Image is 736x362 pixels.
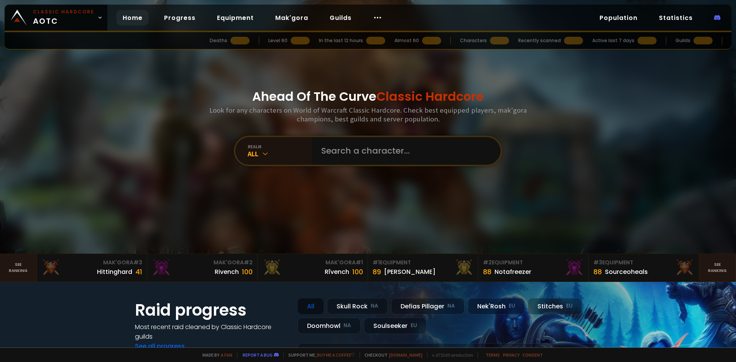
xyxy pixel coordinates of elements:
small: NA [343,322,351,329]
span: Support me, [283,352,355,358]
a: Guilds [324,10,358,26]
div: Mak'Gora [41,259,142,267]
a: Consent [522,352,543,358]
a: Mak'Gora#2Rivench100 [147,254,258,282]
a: See all progress [135,342,185,351]
small: EU [411,322,417,329]
h1: Ahead Of The Curve [252,87,484,106]
div: Rîvench [325,267,349,277]
small: Classic Hardcore [33,8,94,15]
a: #2Equipment88Notafreezer [478,254,589,282]
a: Classic HardcoreAOTC [5,5,107,31]
span: # 2 [483,259,492,266]
span: AOTC [33,8,94,27]
span: # 3 [593,259,602,266]
div: Notafreezer [495,267,531,277]
div: Soulseeker [364,318,427,334]
div: Rivench [215,267,239,277]
div: Doomhowl [297,318,361,334]
div: Deaths [210,37,227,44]
div: [PERSON_NAME] [384,267,435,277]
small: EU [509,302,515,310]
div: Active last 7 days [592,37,634,44]
div: Level 60 [268,37,287,44]
small: EU [566,302,573,310]
div: Equipment [373,259,473,267]
a: Terms [486,352,500,358]
div: Skull Rock [327,298,388,314]
div: All [248,149,312,158]
div: Sourceoheals [605,267,648,277]
span: # 2 [244,259,253,266]
div: 88 [593,267,602,277]
a: Buy me a coffee [317,352,355,358]
a: Privacy [503,352,519,358]
a: Statistics [653,10,699,26]
div: Hittinghard [97,267,132,277]
a: #1Equipment89[PERSON_NAME] [368,254,478,282]
div: All [297,298,324,314]
span: # 1 [356,259,363,266]
a: [DOMAIN_NAME] [389,352,422,358]
div: Characters [460,37,487,44]
div: Defias Pillager [391,298,465,314]
a: Progress [158,10,202,26]
div: Equipment [483,259,584,267]
div: 89 [373,267,381,277]
div: Recently scanned [518,37,561,44]
div: 100 [352,267,363,277]
span: Classic Hardcore [376,88,484,105]
a: Mak'gora [269,10,314,26]
h4: Most recent raid cleaned by Classic Hardcore guilds [135,322,288,341]
span: # 3 [133,259,142,266]
span: v. d752d5 - production [427,352,473,358]
div: realm [248,144,312,149]
a: Seeranking [699,254,736,282]
div: 100 [242,267,253,277]
span: Checkout [360,352,422,358]
a: #3Equipment88Sourceoheals [589,254,699,282]
small: NA [447,302,455,310]
div: Nek'Rosh [468,298,525,314]
h1: Raid progress [135,298,288,322]
div: 41 [135,267,142,277]
div: Mak'Gora [152,259,253,267]
span: # 1 [373,259,380,266]
div: In the last 12 hours [319,37,363,44]
a: Mak'Gora#3Hittinghard41 [37,254,147,282]
div: Guilds [675,37,690,44]
span: Made by [198,352,232,358]
h3: Look for any characters on World of Warcraft Classic Hardcore. Check best equipped players, mak'g... [206,106,530,123]
div: Stitches [528,298,582,314]
a: Home [117,10,149,26]
a: a fan [221,352,232,358]
input: Search a character... [317,137,491,165]
div: Almost 60 [394,37,419,44]
div: 88 [483,267,491,277]
a: Mak'Gora#1Rîvench100 [258,254,368,282]
a: Report a bug [243,352,273,358]
a: Population [593,10,644,26]
div: Mak'Gora [262,259,363,267]
small: NA [371,302,378,310]
div: Equipment [593,259,694,267]
a: Equipment [211,10,260,26]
